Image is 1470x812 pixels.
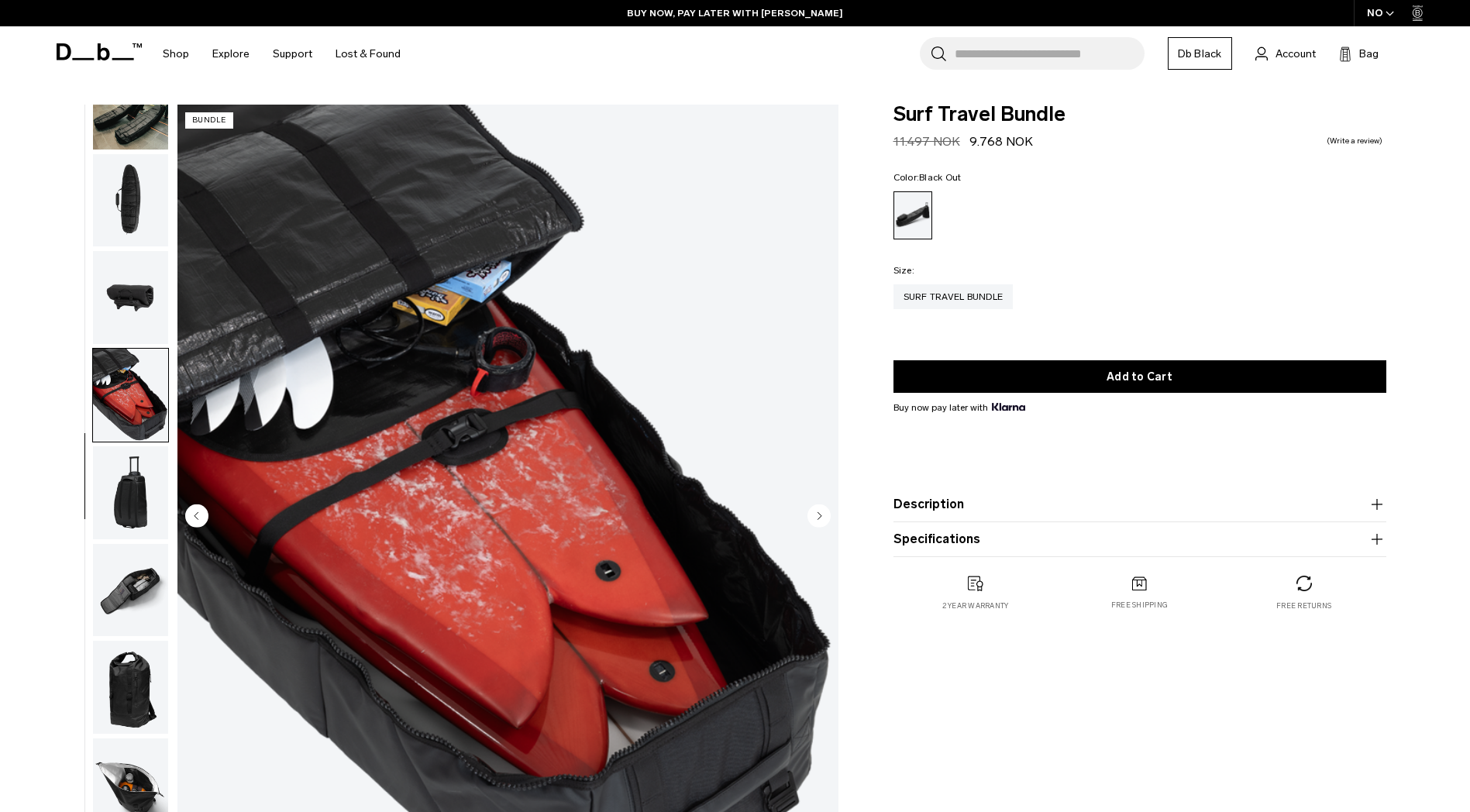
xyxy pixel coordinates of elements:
[273,26,312,81] a: Support
[1275,46,1316,62] span: Account
[969,134,1033,149] span: 9.768 NOK
[93,641,168,734] img: Surf Travel Bundle
[1111,600,1168,611] p: Free shipping
[893,191,932,239] a: Black Out
[893,360,1386,393] button: Add to Cart
[942,600,1009,611] p: 2 year warranty
[336,26,401,81] a: Lost & Found
[151,26,412,81] nav: Main Navigation
[1168,37,1232,70] a: Db Black
[893,284,1014,309] a: Surf Travel Bundle
[893,495,1386,514] button: Description
[893,134,960,149] s: 11.497 NOK
[1255,44,1316,63] a: Account
[163,26,189,81] a: Shop
[893,401,1025,415] span: Buy now pay later with
[1359,46,1379,62] span: Bag
[92,543,169,638] button: Surf Travel Bundle
[1276,600,1331,611] p: Free returns
[807,504,831,530] button: Next slide
[1339,44,1379,63] button: Bag
[92,640,169,735] button: Surf Travel Bundle
[93,349,168,442] img: Surf Travel Bundle
[93,544,168,637] img: Surf Travel Bundle
[992,403,1025,411] img: {"height" => 20, "alt" => "Klarna"}
[92,348,169,442] button: Surf Travel Bundle
[893,105,1386,125] span: Surf Travel Bundle
[92,153,169,248] button: Surf Travel Bundle
[185,112,233,129] p: Bundle
[1327,137,1382,145] a: Write a review
[893,266,914,275] legend: Size:
[212,26,250,81] a: Explore
[919,172,961,183] span: Black Out
[185,504,208,530] button: Previous slide
[627,6,843,20] a: BUY NOW, PAY LATER WITH [PERSON_NAME]
[893,530,1386,549] button: Specifications
[92,446,169,540] button: Surf Travel Bundle
[92,250,169,345] button: Surf Travel Bundle
[893,173,962,182] legend: Color:
[93,251,168,344] img: Surf Travel Bundle
[93,154,168,247] img: Surf Travel Bundle
[93,446,168,539] img: Surf Travel Bundle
